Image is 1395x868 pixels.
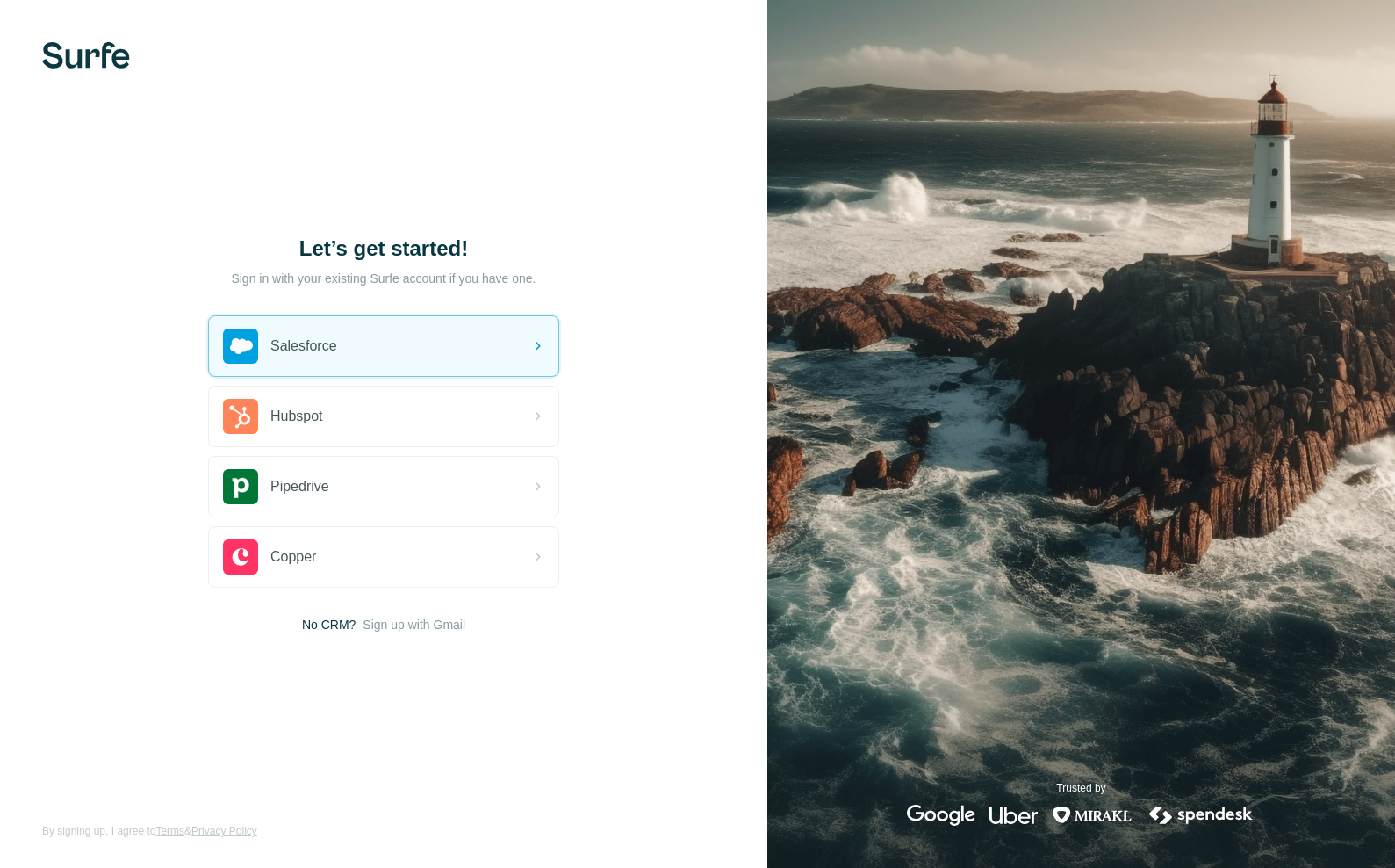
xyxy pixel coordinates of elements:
[270,406,323,427] span: Hubspot
[191,825,257,837] a: Privacy Policy
[42,42,130,69] img: Surfe's logo
[42,823,257,839] span: By signing up, I agree to &
[1147,805,1255,826] img: spendesk's logo
[208,235,559,263] h1: Let’s get started!
[155,825,184,837] a: Terms
[907,805,975,826] img: google's logo
[270,476,329,497] span: Pipedrive
[989,805,1038,826] img: uber's logo
[1056,780,1105,796] p: Trusted by
[363,616,465,633] button: Sign up with Gmail
[270,546,316,568] span: Copper
[223,329,258,364] img: salesforce's logo
[223,469,258,504] img: pipedrive's logo
[223,539,258,575] img: copper's logo
[270,336,337,357] span: Salesforce
[231,270,536,287] p: Sign in with your existing Surfe account if you have one.
[223,399,258,434] img: hubspot's logo
[302,616,356,633] span: No CRM?
[1052,805,1133,826] img: mirakl's logo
